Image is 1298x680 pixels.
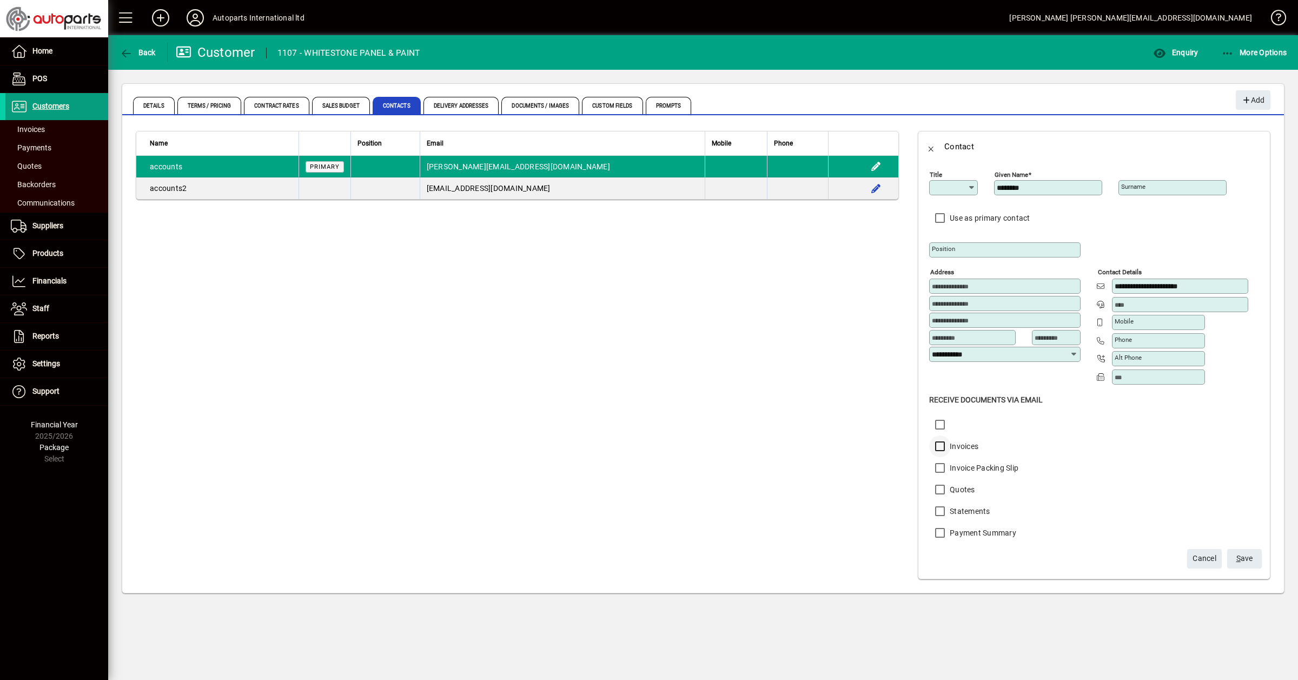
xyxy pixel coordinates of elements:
[948,484,975,495] label: Quotes
[582,97,643,114] span: Custom Fields
[5,175,108,194] a: Backorders
[143,8,178,28] button: Add
[31,420,78,429] span: Financial Year
[357,137,413,149] div: Position
[427,137,443,149] span: Email
[930,171,942,179] mat-label: Title
[39,443,69,452] span: Package
[32,221,63,230] span: Suppliers
[1236,90,1270,110] button: Add
[1121,183,1145,190] mat-label: Surname
[1221,48,1287,57] span: More Options
[178,8,213,28] button: Profile
[1150,43,1201,62] button: Enquiry
[5,65,108,93] a: POS
[11,199,75,207] span: Communications
[5,38,108,65] a: Home
[1187,549,1222,569] button: Cancel
[120,48,156,57] span: Back
[32,387,59,395] span: Support
[948,441,978,452] label: Invoices
[244,97,309,114] span: Contract Rates
[312,97,370,114] span: Sales Budget
[5,323,108,350] a: Reports
[1218,43,1290,62] button: More Options
[1115,354,1142,361] mat-label: Alt Phone
[5,378,108,405] a: Support
[150,162,182,171] span: accounts
[5,351,108,378] a: Settings
[32,249,63,258] span: Products
[277,44,420,62] div: 1107 - WHITESTONE PANEL & PAINT
[948,463,1018,473] label: Invoice Packing Slip
[948,527,1016,538] label: Payment Summary
[944,138,974,155] div: Contact
[712,137,731,149] span: Mobile
[427,137,699,149] div: Email
[1227,549,1262,569] button: Save
[108,43,168,62] app-page-header-button: Back
[32,47,52,55] span: Home
[5,268,108,295] a: Financials
[5,157,108,175] a: Quotes
[427,162,610,171] span: [PERSON_NAME][EMAIL_ADDRESS][DOMAIN_NAME]
[32,359,60,368] span: Settings
[1236,550,1253,567] span: ave
[11,125,45,134] span: Invoices
[1153,48,1198,57] span: Enquiry
[918,134,944,160] button: Back
[11,143,51,152] span: Payments
[1115,336,1132,344] mat-label: Phone
[32,102,69,110] span: Customers
[427,184,551,193] span: [EMAIL_ADDRESS][DOMAIN_NAME]
[932,245,955,253] mat-label: Position
[774,137,793,149] span: Phone
[11,180,56,189] span: Backorders
[213,9,304,27] div: Autoparts International ltd
[150,184,187,193] span: accounts2
[32,276,67,285] span: Financials
[5,240,108,267] a: Products
[177,97,242,114] span: Terms / Pricing
[1115,318,1134,325] mat-label: Mobile
[501,97,579,114] span: Documents / Images
[423,97,499,114] span: Delivery Addresses
[1193,550,1216,567] span: Cancel
[373,97,421,114] span: Contacts
[32,304,49,313] span: Staff
[646,97,692,114] span: Prompts
[712,137,760,149] div: Mobile
[5,120,108,138] a: Invoices
[310,163,340,170] span: Primary
[176,44,255,61] div: Customer
[117,43,158,62] button: Back
[948,213,1030,223] label: Use as primary contact
[995,171,1028,179] mat-label: Given name
[11,162,42,170] span: Quotes
[5,138,108,157] a: Payments
[5,295,108,322] a: Staff
[150,137,168,149] span: Name
[929,395,1043,404] span: Receive Documents Via Email
[774,137,822,149] div: Phone
[32,74,47,83] span: POS
[1236,554,1241,563] span: S
[357,137,382,149] span: Position
[1241,91,1264,109] span: Add
[5,194,108,212] a: Communications
[32,332,59,340] span: Reports
[1009,9,1252,27] div: [PERSON_NAME] [PERSON_NAME][EMAIL_ADDRESS][DOMAIN_NAME]
[5,213,108,240] a: Suppliers
[150,137,292,149] div: Name
[948,506,990,517] label: Statements
[133,97,175,114] span: Details
[1263,2,1284,37] a: Knowledge Base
